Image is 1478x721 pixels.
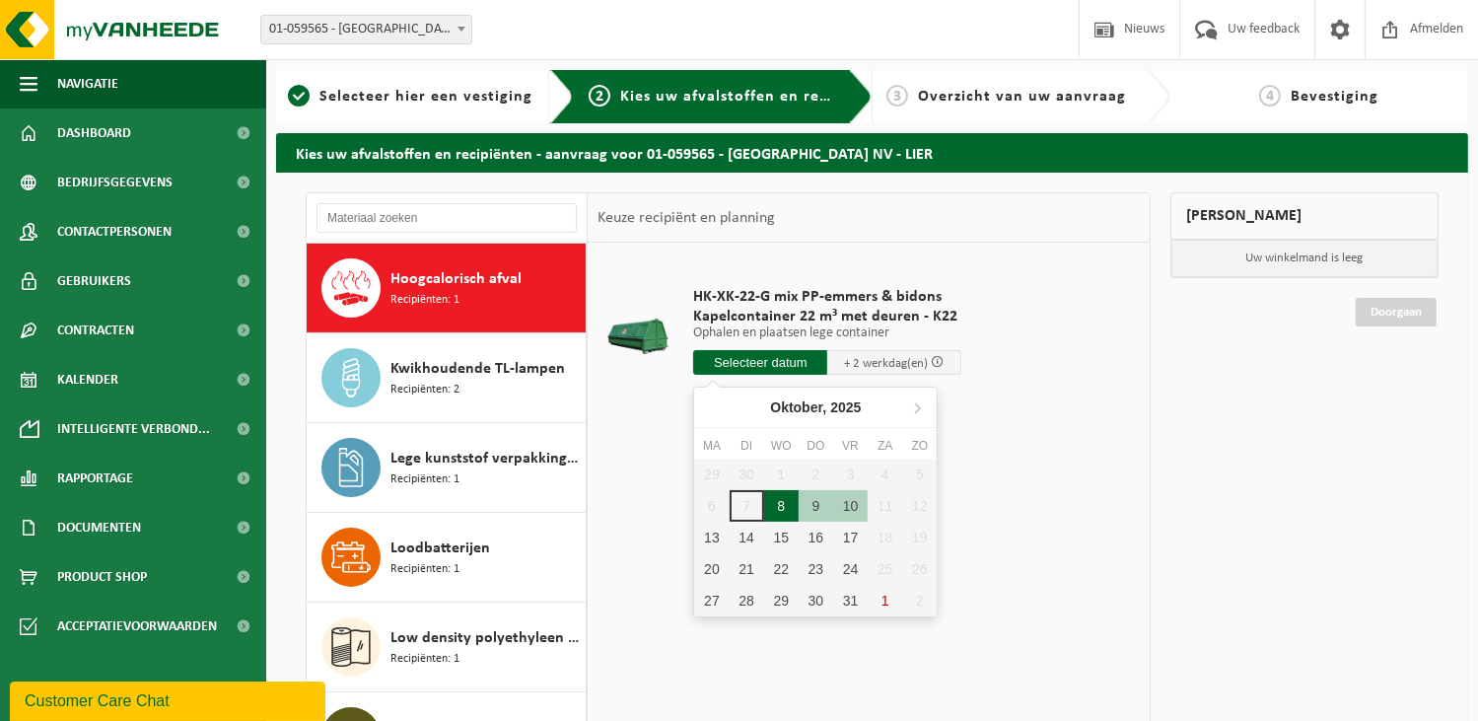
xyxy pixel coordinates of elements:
button: Hoogcalorisch afval Recipiënten: 1 [307,244,587,333]
div: 27 [694,585,729,616]
span: Loodbatterijen [390,537,490,560]
span: 01-059565 - JERMAYO NV - LIER [261,16,471,43]
div: 23 [799,553,833,585]
div: Oktober, [762,392,869,423]
span: Kies uw afvalstoffen en recipiënten [620,89,891,105]
div: di [730,436,764,456]
div: 8 [764,490,799,522]
h2: Kies uw afvalstoffen en recipiënten - aanvraag voor 01-059565 - [GEOGRAPHIC_DATA] NV - LIER [276,133,1468,172]
div: za [868,436,902,456]
i: 2025 [830,400,861,414]
span: Intelligente verbond... [57,404,210,454]
div: 13 [694,522,729,553]
span: Bedrijfsgegevens [57,158,173,207]
span: Selecteer hier een vestiging [319,89,532,105]
div: wo [764,436,799,456]
div: 14 [730,522,764,553]
span: Gebruikers [57,256,131,306]
p: Uw winkelmand is leeg [1171,240,1438,277]
button: Low density polyethyleen (LDPE) folie, los, naturel/gekleurd (80/20) Recipiënten: 1 [307,603,587,692]
div: [PERSON_NAME] [1170,192,1439,240]
div: 24 [833,553,868,585]
span: Documenten [57,503,141,552]
iframe: chat widget [10,678,329,721]
span: 01-059565 - JERMAYO NV - LIER [260,15,472,44]
span: Rapportage [57,454,133,503]
div: 9 [799,490,833,522]
div: 31 [833,585,868,616]
span: Kalender [57,355,118,404]
div: 20 [694,553,729,585]
button: Loodbatterijen Recipiënten: 1 [307,513,587,603]
span: Low density polyethyleen (LDPE) folie, los, naturel/gekleurd (80/20) [390,626,581,650]
span: Kwikhoudende TL-lampen [390,357,565,381]
div: 30 [799,585,833,616]
div: Keuze recipiënt en planning [588,193,785,243]
span: Navigatie [57,59,118,108]
input: Selecteer datum [693,350,827,375]
div: 16 [799,522,833,553]
a: Doorgaan [1356,298,1437,326]
span: Contracten [57,306,134,355]
button: Kwikhoudende TL-lampen Recipiënten: 2 [307,333,587,423]
div: 29 [764,585,799,616]
div: 10 [833,490,868,522]
div: 17 [833,522,868,553]
span: Acceptatievoorwaarden [57,602,217,651]
span: Hoogcalorisch afval [390,267,522,291]
input: Materiaal zoeken [317,203,577,233]
div: do [799,436,833,456]
div: 28 [730,585,764,616]
span: + 2 werkdag(en) [844,357,928,370]
span: Overzicht van uw aanvraag [918,89,1126,105]
button: Lege kunststof verpakkingen van gevaarlijke stoffen Recipiënten: 1 [307,423,587,513]
span: Recipiënten: 1 [390,291,459,310]
span: Recipiënten: 1 [390,470,459,489]
span: Recipiënten: 1 [390,650,459,669]
span: Lege kunststof verpakkingen van gevaarlijke stoffen [390,447,581,470]
span: Recipiënten: 1 [390,560,459,579]
div: vr [833,436,868,456]
span: 3 [886,85,908,107]
span: HK-XK-22-G mix PP-emmers & bidons [693,287,961,307]
span: Kapelcontainer 22 m³ met deuren - K22 [693,307,961,326]
span: Dashboard [57,108,131,158]
div: ma [694,436,729,456]
span: 4 [1259,85,1281,107]
span: 2 [589,85,610,107]
span: Product Shop [57,552,147,602]
div: zo [902,436,937,456]
span: Bevestiging [1291,89,1378,105]
span: 1 [288,85,310,107]
div: 15 [764,522,799,553]
div: 21 [730,553,764,585]
div: 22 [764,553,799,585]
span: Recipiënten: 2 [390,381,459,399]
a: 1Selecteer hier een vestiging [286,85,534,108]
span: Contactpersonen [57,207,172,256]
p: Ophalen en plaatsen lege container [693,326,961,340]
